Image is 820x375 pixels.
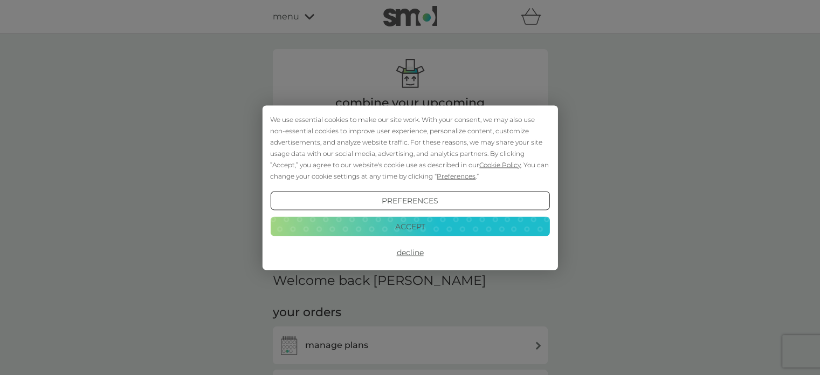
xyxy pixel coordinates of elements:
button: Decline [270,243,549,262]
div: We use essential cookies to make our site work. With your consent, we may also use non-essential ... [270,113,549,181]
span: Preferences [437,172,476,180]
span: Cookie Policy [479,160,521,168]
button: Preferences [270,191,549,210]
button: Accept [270,217,549,236]
div: Cookie Consent Prompt [262,105,557,270]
